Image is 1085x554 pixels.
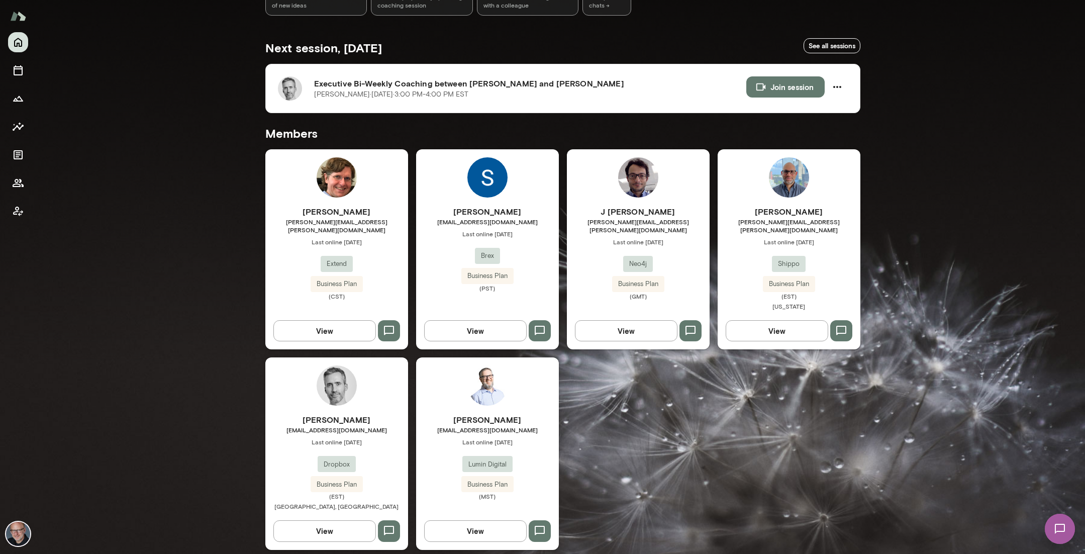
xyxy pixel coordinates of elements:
h6: [PERSON_NAME] [416,414,559,426]
button: Documents [8,145,28,165]
h6: [PERSON_NAME] [718,206,860,218]
span: [PERSON_NAME][EMAIL_ADDRESS][PERSON_NAME][DOMAIN_NAME] [718,218,860,234]
button: Members [8,173,28,193]
span: Last online [DATE] [265,238,408,246]
h6: J [PERSON_NAME] [567,206,710,218]
h6: [PERSON_NAME] [265,414,408,426]
button: Client app [8,201,28,221]
button: Insights [8,117,28,137]
span: Business Plan [311,480,363,490]
span: [EMAIL_ADDRESS][DOMAIN_NAME] [416,426,559,434]
p: [PERSON_NAME] · [DATE] · 3:00 PM-4:00 PM EST [314,89,468,100]
button: View [273,520,376,541]
h6: [PERSON_NAME] [416,206,559,218]
span: (CST) [265,292,408,300]
img: Sumit Mallick [467,157,508,198]
button: Growth Plan [8,88,28,109]
img: Jonathan Sims [317,157,357,198]
span: [PERSON_NAME][EMAIL_ADDRESS][PERSON_NAME][DOMAIN_NAME] [265,218,408,234]
h5: Next session, [DATE] [265,40,382,56]
span: (EST) [718,292,860,300]
span: (GMT) [567,292,710,300]
span: [GEOGRAPHIC_DATA], [GEOGRAPHIC_DATA] [274,503,399,510]
h6: [PERSON_NAME] [265,206,408,218]
h5: Members [265,125,860,141]
button: Sessions [8,60,28,80]
span: Neo4j [623,259,653,269]
span: Last online [DATE] [416,230,559,238]
span: (PST) [416,284,559,292]
a: See all sessions [804,38,860,54]
span: [US_STATE] [772,303,805,310]
span: [EMAIL_ADDRESS][DOMAIN_NAME] [265,426,408,434]
span: Last online [DATE] [265,438,408,446]
span: [EMAIL_ADDRESS][DOMAIN_NAME] [416,218,559,226]
span: Shippo [772,259,806,269]
span: Last online [DATE] [416,438,559,446]
span: (EST) [265,492,408,500]
button: View [575,320,677,341]
span: Business Plan [612,279,664,289]
button: View [424,320,527,341]
img: Mento [10,7,26,26]
img: Neil Patel [769,157,809,198]
button: View [726,320,828,341]
span: [PERSON_NAME][EMAIL_ADDRESS][PERSON_NAME][DOMAIN_NAME] [567,218,710,234]
button: View [273,320,376,341]
img: Nick Gould [6,522,30,546]
span: Last online [DATE] [567,238,710,246]
img: Mike West [467,365,508,406]
span: Last online [DATE] [718,238,860,246]
button: Join session [746,76,825,98]
span: Business Plan [461,271,514,281]
span: Lumin Digital [462,459,513,470]
h6: Executive Bi-Weekly Coaching between [PERSON_NAME] and [PERSON_NAME] [314,77,746,89]
button: View [424,520,527,541]
button: Home [8,32,28,52]
img: J Barrasa [618,157,658,198]
span: Dropbox [318,459,356,470]
span: Extend [321,259,353,269]
span: Business Plan [461,480,514,490]
img: George Baier IV [317,365,357,406]
span: Brex [475,251,500,261]
span: (MST) [416,492,559,500]
span: Business Plan [311,279,363,289]
span: Business Plan [763,279,815,289]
